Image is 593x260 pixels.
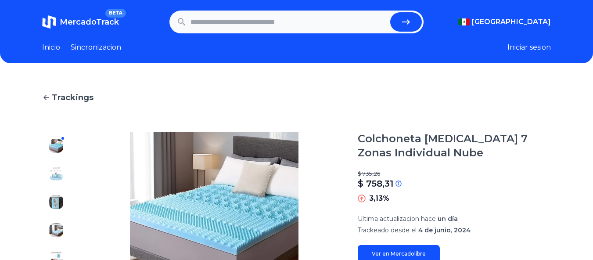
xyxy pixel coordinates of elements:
h1: Colchoneta [MEDICAL_DATA] 7 Zonas Individual Nube [358,132,551,160]
button: Iniciar sesion [507,42,551,53]
img: Colchoneta Memory Foam 7 Zonas Individual Nube [49,195,63,209]
a: Sincronizacion [71,42,121,53]
span: Trackeado desde el [358,226,417,234]
span: MercadoTrack [60,17,119,27]
span: Ultima actualizacion hace [358,215,436,223]
img: Colchoneta Memory Foam 7 Zonas Individual Nube [49,223,63,237]
p: $ 735,26 [358,170,551,177]
a: MercadoTrackBETA [42,15,119,29]
span: [GEOGRAPHIC_DATA] [472,17,551,27]
span: BETA [105,9,126,18]
a: Trackings [42,91,551,104]
img: Mexico [458,18,470,25]
span: Trackings [52,91,93,104]
p: 3,13% [369,193,389,204]
span: 4 de junio, 2024 [418,226,471,234]
img: MercadoTrack [42,15,56,29]
p: $ 758,31 [358,177,393,190]
img: Colchoneta Memory Foam 7 Zonas Individual Nube [49,139,63,153]
button: [GEOGRAPHIC_DATA] [458,17,551,27]
span: un día [438,215,458,223]
img: Colchoneta Memory Foam 7 Zonas Individual Nube [49,167,63,181]
a: Inicio [42,42,60,53]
